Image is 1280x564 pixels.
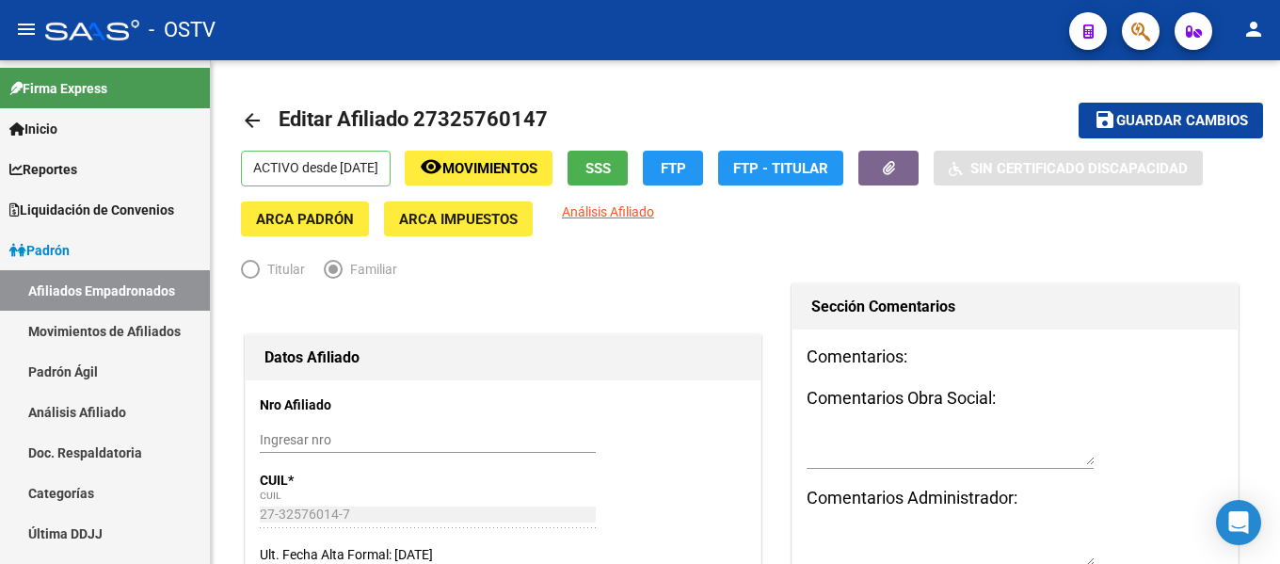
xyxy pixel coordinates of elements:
span: Firma Express [9,78,107,99]
button: ARCA Padrón [241,201,369,236]
span: FTP - Titular [733,160,828,177]
span: Editar Afiliado 27325760147 [279,107,548,131]
div: Open Intercom Messenger [1216,500,1261,545]
button: SSS [568,151,628,185]
button: Movimientos [405,151,552,185]
span: Inicio [9,119,57,139]
span: Padrón [9,240,70,261]
mat-icon: menu [15,18,38,40]
span: FTP [661,160,686,177]
span: - OSTV [149,9,216,51]
span: Movimientos [442,160,537,177]
mat-icon: remove_red_eye [420,155,442,178]
span: Análisis Afiliado [562,204,654,219]
span: Guardar cambios [1116,113,1248,130]
button: FTP - Titular [718,151,843,185]
h3: Comentarios: [807,344,1223,370]
h3: Comentarios Administrador: [807,485,1223,511]
mat-icon: person [1242,18,1265,40]
span: Liquidación de Convenios [9,200,174,220]
span: ARCA Padrón [256,211,354,228]
span: Familiar [343,259,397,280]
span: Sin Certificado Discapacidad [970,160,1188,177]
p: CUIL [260,470,406,491]
mat-radio-group: Elija una opción [241,266,416,281]
mat-icon: arrow_back [241,109,264,132]
button: Guardar cambios [1079,103,1263,137]
button: FTP [643,151,703,185]
button: Sin Certificado Discapacidad [934,151,1203,185]
h1: Datos Afiliado [264,343,742,373]
h1: Sección Comentarios [811,292,1218,322]
span: Titular [260,259,305,280]
span: Reportes [9,159,77,180]
button: ARCA Impuestos [384,201,533,236]
h3: Comentarios Obra Social: [807,385,1223,411]
p: ACTIVO desde [DATE] [241,151,391,186]
p: Nro Afiliado [260,395,406,415]
mat-icon: save [1094,108,1116,131]
span: SSS [585,160,611,177]
span: ARCA Impuestos [399,211,518,228]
